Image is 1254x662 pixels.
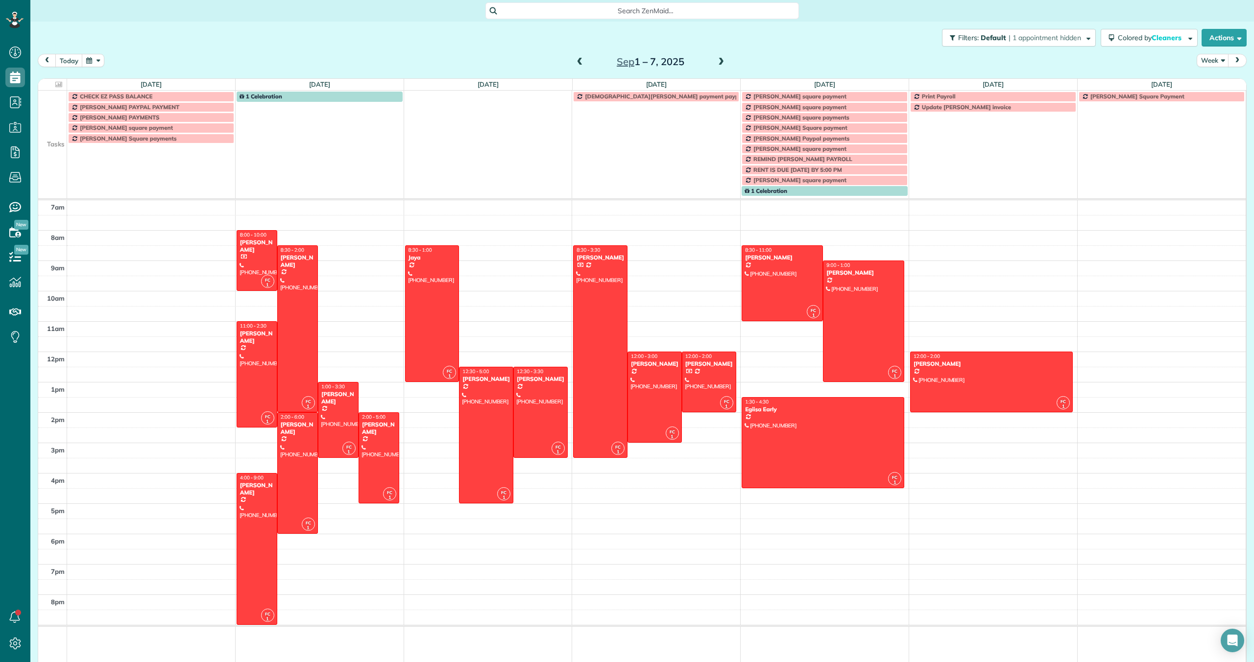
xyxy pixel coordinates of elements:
span: 1:00 - 3:30 [321,383,345,390]
a: [DATE] [141,80,162,88]
small: 1 [262,615,274,624]
button: Colored byCleaners [1101,29,1198,47]
span: 6pm [51,537,65,545]
span: Update [PERSON_NAME] invoice [922,103,1011,111]
small: 1 [807,311,820,320]
span: FC [306,520,311,525]
div: [PERSON_NAME] [240,482,274,496]
span: New [14,220,28,230]
small: 1 [384,493,396,502]
a: [DATE] [309,80,330,88]
div: [PERSON_NAME] [462,376,510,382]
span: 8am [51,234,65,241]
span: 2:00 - 5:00 [362,414,386,420]
span: 5pm [51,507,65,515]
span: FC [724,399,729,404]
span: 12:30 - 3:30 [517,368,543,375]
div: [PERSON_NAME] [240,330,274,344]
span: [PERSON_NAME] Paypal payments [753,135,849,142]
h2: 1 – 7, 2025 [589,56,712,67]
span: 3pm [51,446,65,454]
span: 9am [51,264,65,272]
div: Open Intercom Messenger [1221,629,1244,652]
span: 8:30 - 1:00 [409,247,432,253]
span: 8:30 - 2:00 [281,247,304,253]
span: 1pm [51,385,65,393]
small: 1 [302,402,314,411]
span: FC [892,368,897,374]
span: 1:30 - 4:30 [745,399,769,405]
span: 7am [51,203,65,211]
span: FC [501,490,506,495]
small: 1 [302,523,314,533]
span: FC [670,429,675,434]
small: 1 [552,448,564,457]
span: REMIND [PERSON_NAME] PAYROLL [753,155,852,163]
span: 4pm [51,476,65,484]
button: Actions [1202,29,1247,47]
span: 9:00 - 1:00 [826,262,850,268]
span: [PERSON_NAME] square payment [753,145,846,152]
span: 8pm [51,598,65,606]
small: 1 [666,432,678,442]
span: [PERSON_NAME] Square payments [80,135,177,142]
span: [PERSON_NAME] square payment [753,176,846,184]
div: Egiisa Early [745,406,901,413]
span: FC [447,368,452,374]
span: 1 Celebration [745,187,787,194]
span: FC [265,611,270,616]
span: 2:00 - 6:00 [281,414,304,420]
span: 12:00 - 2:00 [914,353,940,359]
span: [DEMOGRAPHIC_DATA][PERSON_NAME] payment paypal [585,93,744,100]
small: 1 [1057,402,1069,411]
span: 1 Celebration [240,93,282,100]
a: [DATE] [646,80,667,88]
span: FC [387,490,392,495]
span: Cleaners [1152,33,1183,42]
span: Default [981,33,1007,42]
small: 1 [498,493,510,502]
span: Colored by [1118,33,1185,42]
span: 10am [47,294,65,302]
div: [PERSON_NAME] [280,421,315,435]
small: 1 [343,448,355,457]
a: [DATE] [983,80,1004,88]
div: [PERSON_NAME] [745,254,820,261]
div: [PERSON_NAME] [516,376,565,382]
span: [PERSON_NAME] square payment [80,124,173,131]
span: Sep [617,55,634,68]
span: [PERSON_NAME] Square Payment [1090,93,1184,100]
small: 1 [889,478,901,487]
button: Week [1197,54,1229,67]
span: FC [1061,399,1066,404]
div: [PERSON_NAME] [280,254,315,268]
span: [PERSON_NAME] square payment [753,93,846,100]
span: 12:00 - 3:00 [631,353,657,359]
div: [PERSON_NAME] [685,360,733,367]
span: FC [615,444,621,449]
span: 8:30 - 3:30 [577,247,600,253]
span: 12:00 - 2:00 [685,353,712,359]
div: [PERSON_NAME] [913,360,1070,367]
span: 11:00 - 2:30 [240,323,266,329]
div: Jaya [408,254,457,261]
small: 1 [262,417,274,426]
small: 1 [721,402,733,411]
span: 11am [47,325,65,332]
span: | 1 appointment hidden [1009,33,1081,42]
span: CHECK EZ PASS BALANCE [80,93,152,100]
span: 12pm [47,355,65,363]
span: 7pm [51,567,65,575]
span: FC [346,444,352,449]
div: [PERSON_NAME] [826,269,901,276]
button: Filters: Default | 1 appointment hidden [942,29,1096,47]
button: prev [38,54,56,67]
span: [PERSON_NAME] square payments [753,114,849,121]
a: [DATE] [478,80,499,88]
span: RENT IS DUE [DATE] BY 5:00 PM [753,166,842,173]
span: 2pm [51,416,65,424]
div: [PERSON_NAME] [321,391,356,405]
span: FC [811,307,816,313]
span: FC [892,474,897,480]
span: [PERSON_NAME] PAYMENTS [80,114,160,121]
